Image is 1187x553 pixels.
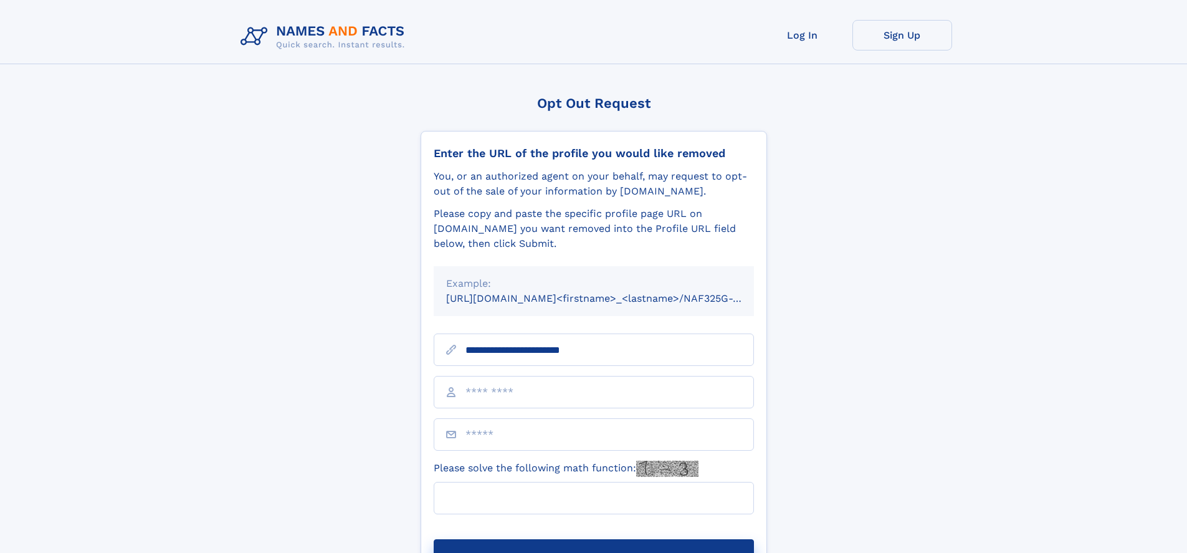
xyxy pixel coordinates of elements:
label: Please solve the following math function: [434,461,698,477]
div: You, or an authorized agent on your behalf, may request to opt-out of the sale of your informatio... [434,169,754,199]
div: Please copy and paste the specific profile page URL on [DOMAIN_NAME] you want removed into the Pr... [434,206,754,251]
img: Logo Names and Facts [236,20,415,54]
a: Log In [753,20,852,50]
small: [URL][DOMAIN_NAME]<firstname>_<lastname>/NAF325G-xxxxxxxx [446,292,778,304]
a: Sign Up [852,20,952,50]
div: Enter the URL of the profile you would like removed [434,147,754,160]
div: Opt Out Request [421,95,767,111]
div: Example: [446,276,741,291]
